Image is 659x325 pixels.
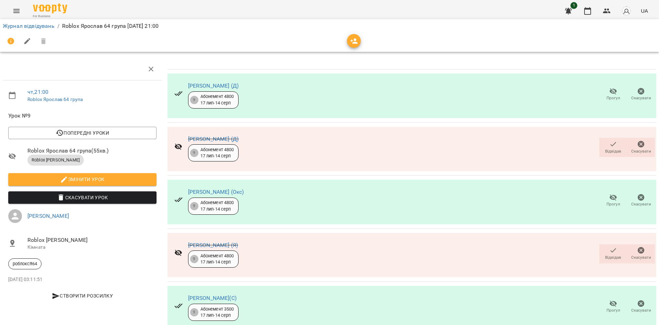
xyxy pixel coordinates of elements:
[188,189,244,195] a: [PERSON_NAME] (Окс)
[622,6,631,16] img: avatar_s.png
[599,85,627,104] button: Прогул
[14,129,151,137] span: Попередні уроки
[190,96,198,104] div: 9
[8,112,157,120] span: Урок №9
[188,295,236,301] a: [PERSON_NAME](С)
[200,253,234,266] div: Абонемент 4800 17 лип - 14 серп
[599,191,627,210] button: Прогул
[27,157,84,163] span: Roblox [PERSON_NAME]
[3,22,656,30] nav: breadcrumb
[27,244,157,251] p: Кімната
[8,191,157,204] button: Скасувати Урок
[599,138,627,157] button: Відвідав
[57,22,59,30] li: /
[200,306,234,319] div: Абонемент 3500 17 лип - 14 серп
[9,261,41,267] span: роблоксЯ64
[8,258,42,269] div: роблоксЯ64
[631,255,651,260] span: Скасувати
[627,244,655,264] button: Скасувати
[33,3,67,13] img: Voopty Logo
[606,95,620,101] span: Прогул
[190,255,198,263] div: 9
[190,308,198,316] div: 9
[606,201,620,207] span: Прогул
[188,82,239,89] a: [PERSON_NAME] (Д)
[27,213,69,219] a: [PERSON_NAME]
[200,147,234,159] div: Абонемент 4800 17 лип - 14 серп
[27,147,157,155] span: Roblox Ярослав 64 група ( 55 хв. )
[200,93,234,106] div: Абонемент 4800 17 лип - 14 серп
[8,276,157,283] p: [DATE] 03:11:51
[190,202,198,210] div: 9
[27,236,157,244] span: Roblox [PERSON_NAME]
[27,97,83,102] a: Roblox Ярослав 64 група
[605,148,621,154] span: Відвідав
[190,149,198,157] div: 9
[3,23,55,29] a: Журнал відвідувань
[599,297,627,316] button: Прогул
[605,255,621,260] span: Відвідав
[627,85,655,104] button: Скасувати
[8,127,157,139] button: Попередні уроки
[8,3,25,19] button: Menu
[14,193,151,202] span: Скасувати Урок
[8,173,157,186] button: Змінити урок
[631,307,651,313] span: Скасувати
[627,138,655,157] button: Скасувати
[631,201,651,207] span: Скасувати
[570,2,577,9] span: 1
[33,14,67,19] span: For Business
[638,4,651,17] button: UA
[8,290,157,302] button: Створити розсилку
[631,95,651,101] span: Скасувати
[14,175,151,183] span: Змінити урок
[62,22,159,30] p: Roblox Ярослав 64 група [DATE] 21:00
[188,242,238,248] a: [PERSON_NAME] (Я)
[627,191,655,210] button: Скасувати
[188,136,239,142] a: [PERSON_NAME] (Д)
[27,89,48,95] a: чт , 21:00
[606,307,620,313] span: Прогул
[11,292,154,300] span: Створити розсилку
[599,244,627,264] button: Відвідав
[200,200,234,212] div: Абонемент 4800 17 лип - 14 серп
[641,7,648,14] span: UA
[627,297,655,316] button: Скасувати
[631,148,651,154] span: Скасувати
